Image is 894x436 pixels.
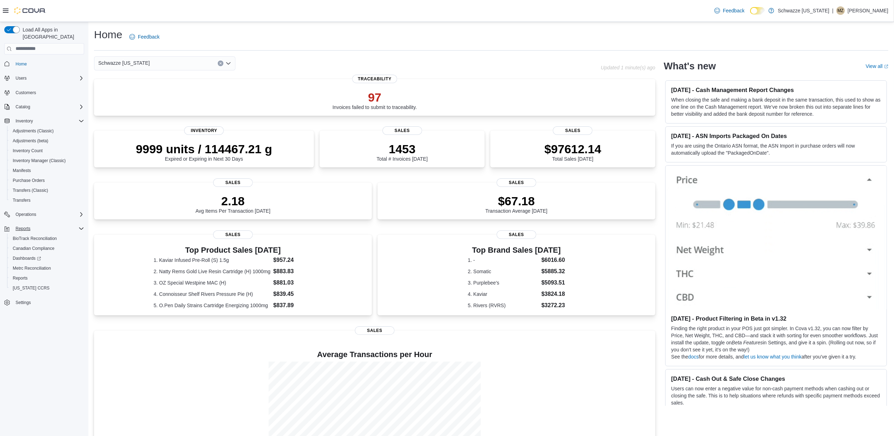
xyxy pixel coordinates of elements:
span: Traceability [352,75,397,83]
dd: $3272.23 [542,301,565,310]
p: When closing the safe and making a bank deposit in the same transaction, this used to show as one... [671,96,881,117]
a: Customers [13,88,39,97]
span: Sales [497,230,536,239]
span: Reports [13,275,28,281]
span: Feedback [138,33,159,40]
span: Reports [16,226,30,231]
div: Total Sales [DATE] [544,142,601,162]
a: Dashboards [7,253,87,263]
h1: Home [94,28,122,42]
span: Inventory Count [10,147,84,155]
button: Reports [7,273,87,283]
p: 1453 [376,142,427,156]
div: Total # Invoices [DATE] [376,142,427,162]
span: Inventory Manager (Classic) [13,158,66,163]
a: Inventory Count [10,147,46,155]
span: Reports [13,224,84,233]
span: Customers [13,88,84,97]
span: Catalog [13,103,84,111]
button: Adjustments (Classic) [7,126,87,136]
span: Adjustments (beta) [10,137,84,145]
span: Schwazze [US_STATE] [98,59,150,67]
button: Users [1,73,87,83]
dt: 2. Natty Rems Gold Live Resin Cartridge (H) 1000mg [154,268,271,275]
span: BioTrack Reconciliation [13,236,57,241]
button: Canadian Compliance [7,243,87,253]
button: Operations [13,210,39,219]
button: Users [13,74,29,82]
span: [US_STATE] CCRS [13,285,49,291]
dd: $881.03 [273,279,312,287]
span: Feedback [723,7,744,14]
dt: 3. Purplebee's [468,279,538,286]
button: Adjustments (beta) [7,136,87,146]
dt: 1. Kaviar Infused Pre-Roll (S) 1.5g [154,257,271,264]
span: Purchase Orders [13,178,45,183]
p: [PERSON_NAME] [848,6,888,15]
span: Sales [382,126,422,135]
a: Feedback [712,4,747,18]
span: Transfers [10,196,84,205]
p: See the for more details, and after you’ve given it a try. [671,353,881,360]
span: MZ [837,6,843,15]
p: | [832,6,834,15]
a: Dashboards [10,254,44,263]
span: Dark Mode [750,15,750,15]
span: Settings [13,298,84,307]
span: Home [13,59,84,68]
div: Avg Items Per Transaction [DATE] [195,194,270,214]
input: Dark Mode [750,7,765,15]
a: Manifests [10,166,34,175]
span: Washington CCRS [10,284,84,292]
a: Metrc Reconciliation [10,264,54,272]
span: Transfers (Classic) [13,188,48,193]
span: Operations [13,210,84,219]
button: Customers [1,87,87,98]
dt: 3. OZ Special Westpine MAC (H) [154,279,271,286]
span: Sales [213,230,253,239]
p: Finding the right product in your POS just got simpler. In Cova v1.32, you can now filter by Pric... [671,325,881,353]
span: Sales [213,178,253,187]
dd: $5093.51 [542,279,565,287]
img: Cova [14,7,46,14]
button: Settings [1,297,87,308]
dt: 4. Kaviar [468,291,538,298]
span: Adjustments (beta) [13,138,48,144]
span: Home [16,61,27,67]
a: [US_STATE] CCRS [10,284,52,292]
p: $67.18 [485,194,548,208]
span: Sales [355,326,395,335]
button: Inventory [1,116,87,126]
button: Catalog [1,102,87,112]
div: Expired or Expiring in Next 30 Days [136,142,272,162]
p: 9999 units / 114467.21 g [136,142,272,156]
a: View allExternal link [866,63,888,69]
button: Catalog [13,103,33,111]
span: Dashboards [13,256,41,261]
button: Open list of options [226,61,231,66]
span: Purchase Orders [10,176,84,185]
span: Customers [16,90,36,96]
button: Reports [1,224,87,234]
a: Feedback [127,30,162,44]
a: docs [688,354,699,360]
span: Inventory Count [13,148,43,154]
span: Operations [16,212,36,217]
button: Inventory [13,117,36,125]
div: Mengistu Zebulun [836,6,845,15]
span: Metrc Reconciliation [10,264,84,272]
a: Home [13,60,30,68]
dd: $837.89 [273,301,312,310]
button: Purchase Orders [7,176,87,185]
h3: [DATE] - ASN Imports Packaged On Dates [671,132,881,139]
span: Dashboards [10,254,84,263]
button: Manifests [7,166,87,176]
span: Sales [497,178,536,187]
p: 97 [333,90,417,104]
h3: [DATE] - Cash Out & Safe Close Changes [671,375,881,382]
dd: $5885.32 [542,267,565,276]
span: Sales [553,126,592,135]
h4: Average Transactions per Hour [100,350,650,359]
button: BioTrack Reconciliation [7,234,87,243]
span: Inventory [13,117,84,125]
